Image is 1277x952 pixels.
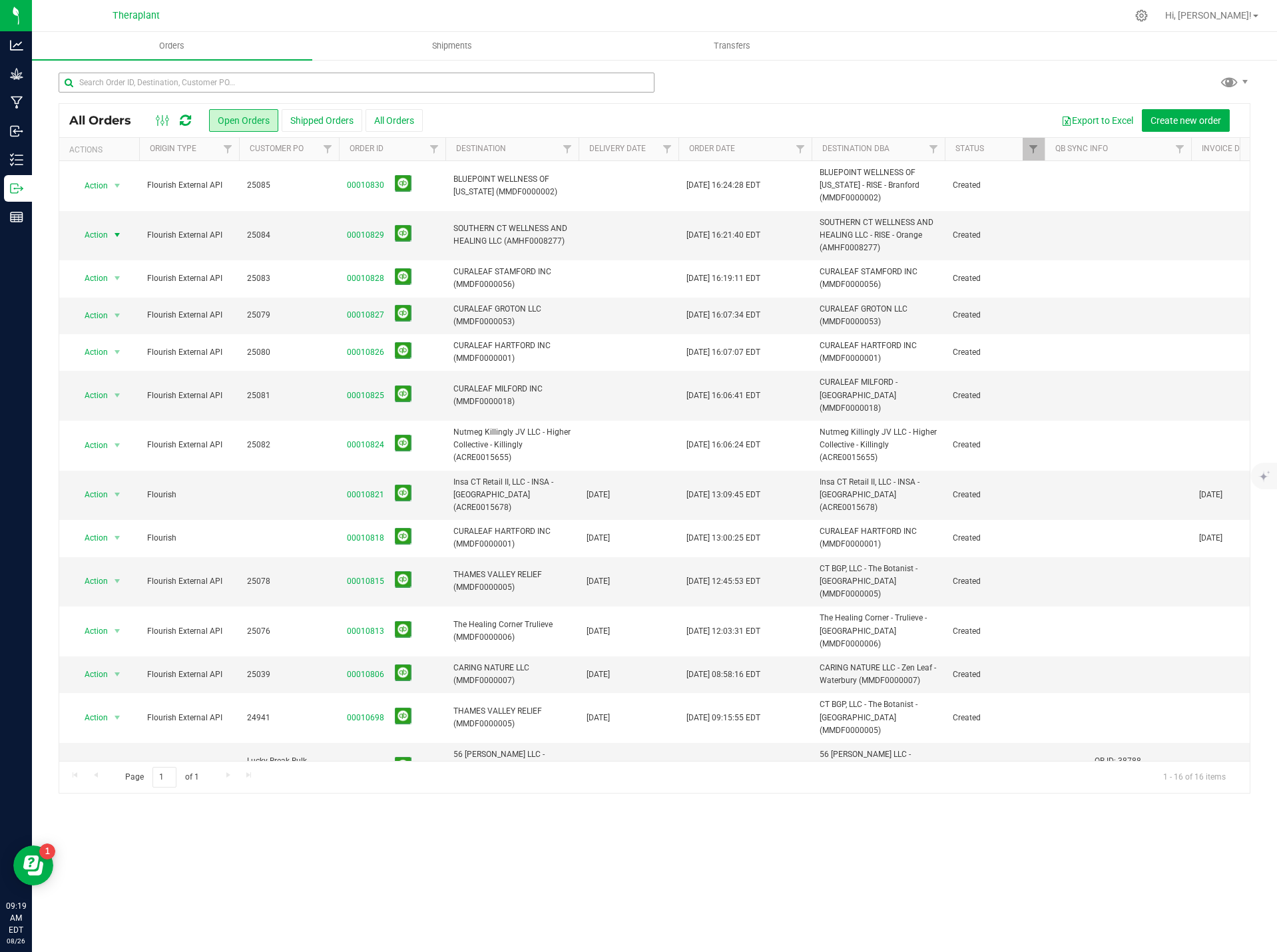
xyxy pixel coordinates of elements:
span: 25078 [247,575,331,588]
a: Filter [317,138,339,160]
a: Filter [656,138,678,160]
span: 25083 [247,272,331,285]
span: select [109,622,126,640]
span: Flourish External API [147,346,231,359]
iframe: Resource center unread badge [39,843,55,859]
a: Shipments [312,32,593,60]
a: 00010830 [347,179,384,192]
span: Flourish External API [147,272,231,285]
span: [DATE] 16:19:11 EDT [686,272,760,285]
span: Flourish External API [147,439,231,451]
span: Created [953,229,1037,242]
span: select [109,269,126,288]
span: Page of 1 [114,767,210,788]
span: CARING NATURE LLC - Zen Leaf - Waterbury (MMDF0000007) [820,662,937,687]
span: Action [73,386,109,405]
a: 00010806 [347,668,384,681]
input: Search Order ID, Destination, Customer PO... [59,73,654,93]
span: [DATE] [1199,489,1222,501]
a: Filter [557,138,579,160]
a: Transfers [593,32,873,60]
span: Insa CT Retail II, LLC - INSA - [GEOGRAPHIC_DATA] (ACRE0015678) [820,476,937,515]
span: Insa CT Retail II, LLC - INSA - [GEOGRAPHIC_DATA] (ACRE0015678) [453,476,571,515]
a: Order Date [689,144,735,153]
span: Flourish External API [147,389,231,402]
span: Flourish External API [147,575,231,588]
span: Created [953,489,1037,501]
span: select [109,306,126,325]
span: [DATE] [1199,532,1222,545]
span: CURALEAF GROTON LLC (MMDF0000053) [453,303,571,328]
span: Created [953,179,1037,192]
a: 00010821 [347,489,384,501]
span: CURALEAF HARTFORD INC (MMDF0000001) [453,340,571,365]
span: 24941 [247,712,331,724]
span: QB ID: [1095,756,1116,766]
p: 09:19 AM EDT [6,900,26,936]
span: Theraplant [113,10,160,21]
a: Delivery Date [589,144,646,153]
span: [DATE] 12:45:53 EDT [686,575,760,588]
button: Shipped Orders [282,109,362,132]
button: Export to Excel [1053,109,1142,132]
span: Flourish [147,489,231,501]
span: Created [953,575,1037,588]
a: Order ID [350,144,383,153]
span: Create new order [1150,115,1221,126]
span: Action [73,226,109,244]
span: Action [73,485,109,504]
inline-svg: Reports [10,210,23,224]
a: Destination [456,144,506,153]
span: Action [73,665,109,684]
span: The Healing Corner Trulieve (MMDF0000006) [453,618,571,644]
p: 08/26 [6,936,26,946]
span: THAMES VALLEY RELIEF (MMDF0000005) [453,705,571,730]
a: Origin Type [150,144,196,153]
span: 25076 [247,625,331,638]
span: [DATE] [587,668,610,681]
a: 00010828 [347,272,384,285]
span: Flourish External API [147,668,231,681]
span: Action [73,436,109,455]
span: 25084 [247,229,331,242]
span: select [109,572,126,591]
span: select [109,665,126,684]
span: [DATE] 16:21:40 EDT [686,229,760,242]
span: Action [73,572,109,591]
span: 25081 [247,389,331,402]
span: Action [73,758,109,777]
span: Flourish External API [147,625,231,638]
a: Status [955,144,984,153]
span: 25082 [247,439,331,451]
a: Filter [217,138,239,160]
span: 56 [PERSON_NAME] LLC - LUCKY BREAK CANNABIS - Bridgeport (ACFB0000056) [820,748,937,787]
a: 00010818 [347,532,384,545]
span: CURALEAF HARTFORD INC (MMDF0000001) [453,525,571,551]
a: QB Sync Info [1055,144,1108,153]
a: Filter [790,138,812,160]
span: Flourish [147,532,231,545]
span: Created [953,532,1037,545]
a: Orders [32,32,312,60]
inline-svg: Grow [10,67,23,81]
span: [DATE] 09:15:55 EDT [686,712,760,724]
span: select [109,708,126,727]
span: Created [953,712,1037,724]
a: Filter [923,138,945,160]
span: Action [73,269,109,288]
span: [DATE] [587,575,610,588]
span: CURALEAF STAMFORD INC (MMDF0000056) [453,266,571,291]
a: 00010829 [347,229,384,242]
span: [DATE] [587,625,610,638]
inline-svg: Inbound [10,124,23,138]
div: Actions [69,145,134,154]
span: [DATE] 16:06:41 EDT [686,389,760,402]
span: The Healing Corner - Trulieve - [GEOGRAPHIC_DATA] (MMDF0000006) [820,612,937,650]
span: BLUEPOINT WELLNESS OF [US_STATE] (MMDF0000002) [453,173,571,198]
span: select [109,758,126,777]
span: select [109,386,126,405]
span: CURALEAF MILFORD INC (MMDF0000018) [453,383,571,408]
span: Nutmeg Killingly JV LLC - Higher Collective - Killingly (ACRE0015655) [820,426,937,465]
button: All Orders [366,109,423,132]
